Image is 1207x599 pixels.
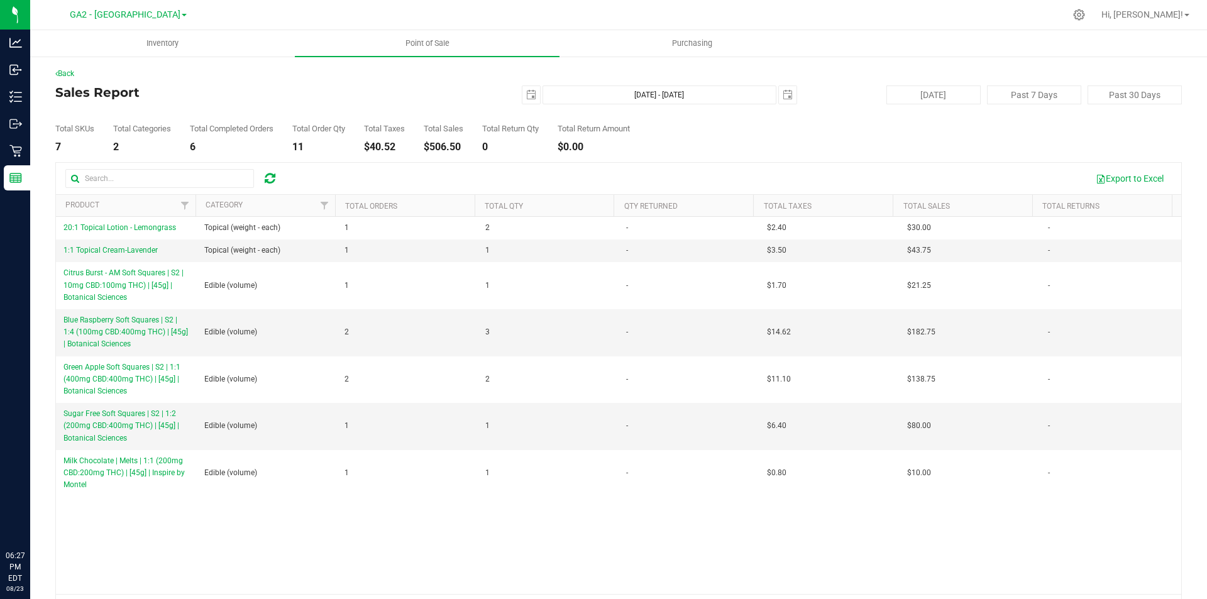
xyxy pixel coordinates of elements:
[1071,9,1087,21] div: Manage settings
[1048,222,1050,234] span: -
[767,245,786,256] span: $3.50
[1048,373,1050,385] span: -
[344,245,349,256] span: 1
[130,38,196,49] span: Inventory
[626,373,628,385] span: -
[63,246,158,255] span: 1:1 Topical Cream-Lavender
[204,373,257,385] span: Edible (volume)
[65,169,254,188] input: Search...
[767,373,791,385] span: $11.10
[63,409,179,442] span: Sugar Free Soft Squares | S2 | 1:2 (200mg CBD:400mg THC) | [45g] | Botanical Sciences
[204,222,280,234] span: Topical (weight - each)
[9,118,22,130] inline-svg: Outbound
[63,363,180,395] span: Green Apple Soft Squares | S2 | 1:1 (400mg CBD:400mg THC) | [45g] | Botanical Sciences
[558,142,630,152] div: $0.00
[63,268,184,301] span: Citrus Burst - AM Soft Squares | S2 | 10mg CBD:100mg THC) | [45g] | Botanical Sciences
[767,280,786,292] span: $1.70
[55,142,94,152] div: 7
[424,124,463,133] div: Total Sales
[113,142,171,152] div: 2
[626,326,628,338] span: -
[204,467,257,479] span: Edible (volume)
[624,202,678,211] a: Qty Returned
[907,373,935,385] span: $138.75
[626,222,628,234] span: -
[907,326,935,338] span: $182.75
[344,222,349,234] span: 1
[907,222,931,234] span: $30.00
[292,124,345,133] div: Total Order Qty
[1088,85,1182,104] button: Past 30 Days
[30,30,295,57] a: Inventory
[63,456,185,489] span: Milk Chocolate | Melts | 1:1 (200mg CBD:200mg THC) | [45g] | Inspire by Montel
[485,420,490,432] span: 1
[522,86,540,104] span: select
[485,467,490,479] span: 1
[767,420,786,432] span: $6.40
[764,202,812,211] a: Total Taxes
[292,142,345,152] div: 11
[558,124,630,133] div: Total Return Amount
[1048,245,1050,256] span: -
[344,280,349,292] span: 1
[626,420,628,432] span: -
[9,172,22,184] inline-svg: Reports
[55,69,74,78] a: Back
[190,124,273,133] div: Total Completed Orders
[907,467,931,479] span: $10.00
[204,280,257,292] span: Edible (volume)
[1101,9,1183,19] span: Hi, [PERSON_NAME]!
[626,467,628,479] span: -
[6,550,25,584] p: 06:27 PM EDT
[175,195,196,216] a: Filter
[55,124,94,133] div: Total SKUs
[204,326,257,338] span: Edible (volume)
[485,245,490,256] span: 1
[767,326,791,338] span: $14.62
[204,245,280,256] span: Topical (weight - each)
[113,124,171,133] div: Total Categories
[767,467,786,479] span: $0.80
[907,245,931,256] span: $43.75
[779,86,796,104] span: select
[626,245,628,256] span: -
[13,498,50,536] iframe: Resource center
[344,467,349,479] span: 1
[482,142,539,152] div: 0
[424,142,463,152] div: $506.50
[364,124,405,133] div: Total Taxes
[204,420,257,432] span: Edible (volume)
[63,223,176,232] span: 20:1 Topical Lotion - Lemongrass
[344,373,349,385] span: 2
[987,85,1081,104] button: Past 7 Days
[55,85,431,99] h4: Sales Report
[364,142,405,152] div: $40.52
[1088,168,1172,189] button: Export to Excel
[9,145,22,157] inline-svg: Retail
[9,36,22,49] inline-svg: Analytics
[206,201,243,209] a: Category
[1042,202,1100,211] a: Total Returns
[907,280,931,292] span: $21.25
[344,420,349,432] span: 1
[626,280,628,292] span: -
[559,30,824,57] a: Purchasing
[65,201,99,209] a: Product
[344,326,349,338] span: 2
[63,316,188,348] span: Blue Raspberry Soft Squares | S2 | 1:4 (100mg CBD:400mg THC) | [45g] | Botanical Sciences
[190,142,273,152] div: 6
[295,30,559,57] a: Point of Sale
[485,326,490,338] span: 3
[767,222,786,234] span: $2.40
[314,195,335,216] a: Filter
[1048,467,1050,479] span: -
[482,124,539,133] div: Total Return Qty
[345,202,397,211] a: Total Orders
[485,202,523,211] a: Total Qty
[886,85,981,104] button: [DATE]
[485,280,490,292] span: 1
[1048,280,1050,292] span: -
[9,91,22,103] inline-svg: Inventory
[485,373,490,385] span: 2
[903,202,950,211] a: Total Sales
